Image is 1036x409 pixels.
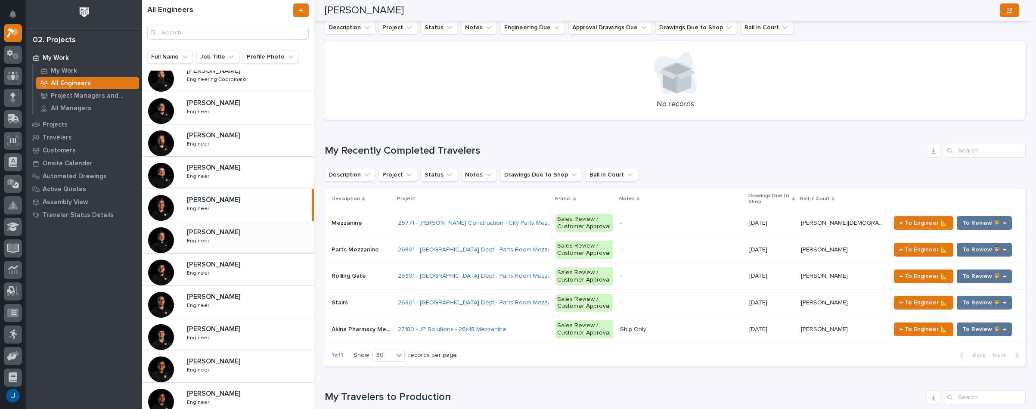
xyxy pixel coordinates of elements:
[43,173,107,180] p: Automated Drawings
[196,50,239,64] button: Job Title
[354,352,369,359] p: Show
[801,245,850,254] p: [PERSON_NAME]
[800,194,830,204] p: Ball in Court
[243,50,299,64] button: Profile Photo
[4,5,22,23] button: Notifications
[187,366,211,373] p: Engineer
[43,211,114,219] p: Traveler Status Details
[989,352,1026,359] button: Next
[655,21,737,34] button: Drawings Due to Shop
[43,54,69,62] p: My Work
[187,226,242,236] p: [PERSON_NAME]
[900,324,948,335] span: ← To Engineer 📐
[332,194,360,204] p: Description
[900,297,948,308] span: ← To Engineer 📐
[944,144,1026,158] div: Search
[332,324,393,333] p: Akina Pharmacy Mezzanine Addition
[51,67,77,75] p: My Work
[142,221,314,254] a: [PERSON_NAME][PERSON_NAME] EngineerEngineer
[43,186,86,193] p: Active Quotes
[325,21,375,34] button: Description
[894,322,953,336] button: ← To Engineer 📐
[187,107,211,115] p: Engineer
[332,297,350,307] p: Stairs
[568,21,652,34] button: Approval Drawings Due
[325,210,1026,236] tr: MezzanineMezzanine 26771 - [PERSON_NAME] Construction - City Parts Mezzanine Sales Review / Custo...
[26,51,142,64] a: My Work
[894,216,953,230] button: ← To Engineer 📐
[957,322,1012,336] button: To Review 👨‍🏭 →
[335,100,1015,109] p: No records
[325,145,923,157] h1: My Recently Completed Travelers
[187,269,211,276] p: Engineer
[142,92,314,124] a: [PERSON_NAME][PERSON_NAME] EngineerEngineer
[461,168,497,182] button: Notes
[26,131,142,144] a: Travelers
[187,97,242,107] p: [PERSON_NAME]
[325,168,375,182] button: Description
[894,243,953,257] button: ← To Engineer 📐
[962,271,1006,282] span: To Review 👨‍🏭 →
[325,290,1026,316] tr: StairsStairs 26801 - [GEOGRAPHIC_DATA] Dept - Parts Room Mezzanine and Stairs with Gate Sales Rev...
[187,139,211,147] p: Engineer
[620,273,622,280] div: -
[749,297,769,307] p: [DATE]
[953,352,989,359] button: Back
[142,254,314,286] a: [PERSON_NAME][PERSON_NAME] EngineerEngineer
[421,168,458,182] button: Status
[187,356,242,366] p: [PERSON_NAME]
[378,21,417,34] button: Project
[555,267,613,285] div: Sales Review / Customer Approval
[332,271,368,280] p: Rolling Gate
[749,218,769,227] p: [DATE]
[4,387,22,405] button: users-avatar
[33,77,142,89] a: All Engineers
[620,299,622,307] div: -
[187,333,211,341] p: Engineer
[33,36,76,45] div: 02. Projects
[26,195,142,208] a: Assembly View
[398,246,620,254] a: 26801 - [GEOGRAPHIC_DATA] Dept - Parts Room Mezzanine and Stairs with Gate
[187,388,242,398] p: [PERSON_NAME]
[944,390,1026,404] div: Search
[51,105,91,112] p: All Managers
[26,157,142,170] a: Onsite Calendar
[967,352,986,359] span: Back
[26,118,142,131] a: Projects
[398,299,620,307] a: 26801 - [GEOGRAPHIC_DATA] Dept - Parts Room Mezzanine and Stairs with Gate
[325,391,923,403] h1: My Travelers to Production
[620,246,622,254] div: -
[187,194,242,204] p: [PERSON_NAME]
[894,296,953,310] button: ← To Engineer 📐
[26,208,142,221] a: Traveler Status Details
[801,297,850,307] p: [PERSON_NAME]
[147,26,309,40] div: Search
[749,271,769,280] p: [DATE]
[397,194,415,204] p: Project
[76,4,92,20] img: Workspace Logo
[749,245,769,254] p: [DATE]
[43,134,72,142] p: Travelers
[33,65,142,77] a: My Work
[586,168,638,182] button: Ball in Court
[962,245,1006,255] span: To Review 👨‍🏭 →
[398,273,620,280] a: 26801 - [GEOGRAPHIC_DATA] Dept - Parts Room Mezzanine and Stairs with Gate
[325,263,1026,290] tr: Rolling GateRolling Gate 26801 - [GEOGRAPHIC_DATA] Dept - Parts Room Mezzanine and Stairs with Ga...
[500,21,565,34] button: Engineering Due
[33,90,142,102] a: Project Managers and Engineers
[325,316,1026,343] tr: Akina Pharmacy Mezzanine AdditionAkina Pharmacy Mezzanine Addition 27180 - JP Solutions - 26x18 M...
[555,194,571,204] p: Status
[398,326,506,333] a: 27180 - JP Solutions - 26x18 Mezzanine
[142,124,314,157] a: [PERSON_NAME][PERSON_NAME] EngineerEngineer
[619,194,635,204] p: Notes
[187,259,242,269] p: [PERSON_NAME]
[43,160,93,167] p: Onsite Calendar
[801,271,850,280] p: [PERSON_NAME]
[11,10,22,24] div: Notifications
[187,398,211,406] p: Engineer
[398,220,566,227] a: 26771 - [PERSON_NAME] Construction - City Parts Mezzanine
[620,326,646,333] div: Ship Only
[325,4,404,17] h2: [PERSON_NAME]
[26,144,142,157] a: Customers
[142,286,314,318] a: [PERSON_NAME][PERSON_NAME] EngineerEngineer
